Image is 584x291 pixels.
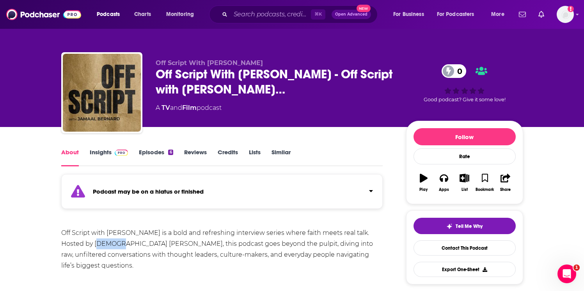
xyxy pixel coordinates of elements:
a: InsightsPodchaser Pro [90,148,128,166]
input: Search podcasts, credits, & more... [231,8,311,21]
span: For Podcasters [437,9,474,20]
strong: Podcast may be on a hiatus or finished [93,188,204,195]
a: Film [182,104,197,111]
div: Bookmark [476,187,494,192]
span: Monitoring [166,9,194,20]
div: Search podcasts, credits, & more... [217,5,385,23]
div: Off Script with [PERSON_NAME] is a bold and refreshing interview series where faith meets real ta... [61,228,383,271]
a: Similar [272,148,291,166]
button: List [454,169,474,197]
span: Podcasts [97,9,120,20]
a: Show notifications dropdown [516,8,529,21]
span: For Business [393,9,424,20]
div: List [462,187,468,192]
span: 0 [449,64,466,78]
a: Contact This Podcast [414,240,516,256]
button: open menu [91,8,130,21]
section: Click to expand status details [61,179,383,209]
span: Logged in as EllaRoseMurphy [557,6,574,23]
img: Podchaser - Follow, Share and Rate Podcasts [6,7,81,22]
img: User Profile [557,6,574,23]
button: Export One-Sheet [414,262,516,277]
button: Open AdvancedNew [332,10,371,19]
a: Lists [249,148,261,166]
a: Charts [129,8,156,21]
div: Apps [439,187,449,192]
a: Reviews [184,148,207,166]
a: TV [162,104,170,111]
button: tell me why sparkleTell Me Why [414,218,516,234]
button: Share [495,169,515,197]
button: Follow [414,128,516,145]
span: Tell Me Why [456,223,483,229]
button: Show profile menu [557,6,574,23]
a: Show notifications dropdown [535,8,547,21]
button: open menu [432,8,486,21]
button: Play [414,169,434,197]
span: and [170,104,182,111]
div: 0Good podcast? Give it some love! [406,59,523,108]
img: Podchaser Pro [115,150,128,156]
div: 6 [168,150,173,155]
span: New [357,5,371,12]
button: Apps [434,169,454,197]
span: Charts [134,9,151,20]
span: ⌘ K [311,9,325,19]
button: open menu [388,8,434,21]
img: Off Script With Jamaal Bernard - Off Script with Jamaal Bernard [63,54,141,132]
button: open menu [486,8,514,21]
a: 0 [442,64,466,78]
span: Off Script With [PERSON_NAME] [156,59,263,67]
img: tell me why sparkle [446,223,453,229]
iframe: Intercom live chat [557,265,576,283]
div: Play [419,187,428,192]
span: 1 [573,265,580,271]
div: A podcast [156,103,222,113]
div: Share [500,187,511,192]
button: Bookmark [475,169,495,197]
button: open menu [161,8,204,21]
a: Credits [218,148,238,166]
svg: Email not verified [568,6,574,12]
span: More [491,9,504,20]
div: Rate [414,148,516,164]
span: Open Advanced [335,12,367,16]
a: About [61,148,79,166]
a: Episodes6 [139,148,173,166]
span: Good podcast? Give it some love! [424,97,506,102]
